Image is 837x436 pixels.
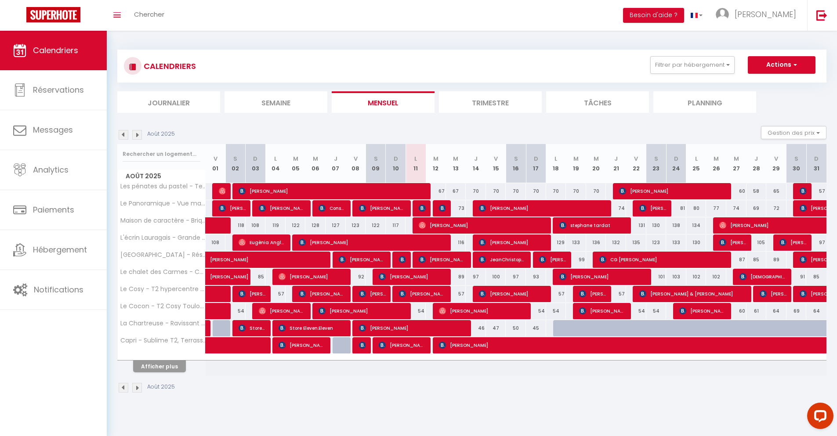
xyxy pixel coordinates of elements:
abbr: J [754,155,758,163]
button: Actions [748,56,815,74]
th: 18 [546,144,566,183]
abbr: D [674,155,678,163]
th: 08 [346,144,366,183]
abbr: M [734,155,739,163]
span: stephane tardat [559,217,627,234]
abbr: L [695,155,698,163]
abbr: S [233,155,237,163]
div: 123 [346,217,366,234]
span: [PERSON_NAME] [219,200,246,216]
th: 05 [286,144,306,183]
span: [DEMOGRAPHIC_DATA][PERSON_NAME] [739,268,786,285]
th: 19 [566,144,586,183]
div: 70 [466,183,486,199]
abbr: M [313,155,318,163]
div: 129 [546,234,566,251]
span: [PERSON_NAME] [419,217,547,234]
div: 80 [686,200,707,216]
div: 116 [446,234,466,251]
iframe: LiveChat chat widget [800,399,837,436]
div: 89 [446,269,466,285]
div: 101 [646,269,667,285]
div: 122 [366,217,386,234]
img: logout [816,10,827,21]
button: Filtrer par hébergement [650,56,735,74]
abbr: J [334,155,337,163]
span: [PERSON_NAME] [399,251,406,268]
div: 89 [766,252,786,268]
div: 70 [506,183,526,199]
abbr: D [394,155,398,163]
span: Notifications [34,284,83,295]
div: 97 [466,269,486,285]
span: Store Eleven.Eleven [239,320,265,336]
th: 20 [586,144,606,183]
div: 128 [305,217,326,234]
span: [PERSON_NAME] [735,9,796,20]
span: [PERSON_NAME] [239,183,427,199]
div: 46 [466,320,486,336]
span: [PERSON_NAME] [539,251,566,268]
span: [GEOGRAPHIC_DATA] - Résidence avec piscine [119,252,207,258]
div: 72 [766,200,786,216]
div: 117 [386,217,406,234]
span: [PERSON_NAME] [619,183,727,199]
div: 74 [726,200,746,216]
span: Eugènia Anglès [239,234,286,251]
div: 133 [566,234,586,251]
abbr: D [253,155,257,163]
th: 04 [265,144,286,183]
div: 81 [666,200,686,216]
div: 87 [726,252,746,268]
div: 99 [566,252,586,268]
div: 70 [486,183,506,199]
div: 54 [626,303,646,319]
span: Les pénates du pastel - Terrasse & Jardin [119,183,207,190]
span: [PERSON_NAME] [439,200,446,216]
span: Réservations [33,84,84,95]
span: Août 2025 [118,170,205,183]
button: Afficher plus [133,360,186,372]
th: 02 [225,144,246,183]
div: 136 [586,234,606,251]
div: 97 [506,269,526,285]
span: Messages [33,124,73,135]
div: 103 [666,269,686,285]
span: [PERSON_NAME] [419,200,425,216]
li: Planning [653,91,756,113]
li: Trimestre [439,91,542,113]
th: 10 [386,144,406,183]
span: Le Panoramique - Vue magique [119,200,207,207]
span: L'écrin Lauragais - Grande maison, 3 chambres 3sdb [119,234,207,241]
span: [PERSON_NAME] [259,200,306,216]
div: 93 [526,269,546,285]
span: [PERSON_NAME] [210,264,250,281]
th: 30 [786,144,807,183]
div: 132 [606,234,626,251]
li: Semaine [225,91,327,113]
span: [PERSON_NAME] & [PERSON_NAME] [639,285,747,302]
div: 54 [526,303,546,319]
abbr: D [814,155,819,163]
span: [PERSON_NAME] [719,234,746,251]
div: 131 [626,217,646,234]
div: 67 [446,183,466,199]
span: Capri - Sublime T2, Terrasse couverte & Parking [119,337,207,344]
div: 73 [446,200,466,216]
th: 27 [726,144,746,183]
div: 130 [686,234,707,251]
div: 54 [646,303,667,319]
div: 97 [806,234,826,251]
th: 11 [406,144,426,183]
span: Paiements [33,204,74,215]
div: 70 [566,183,586,199]
span: [PERSON_NAME] [479,285,546,302]
abbr: V [774,155,778,163]
div: 85 [746,252,767,268]
span: [PERSON_NAME] [559,268,647,285]
div: 92 [346,269,366,285]
div: 105 [746,234,767,251]
span: [PERSON_NAME] [239,285,265,302]
span: [PERSON_NAME] [299,234,447,251]
abbr: M [293,155,298,163]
